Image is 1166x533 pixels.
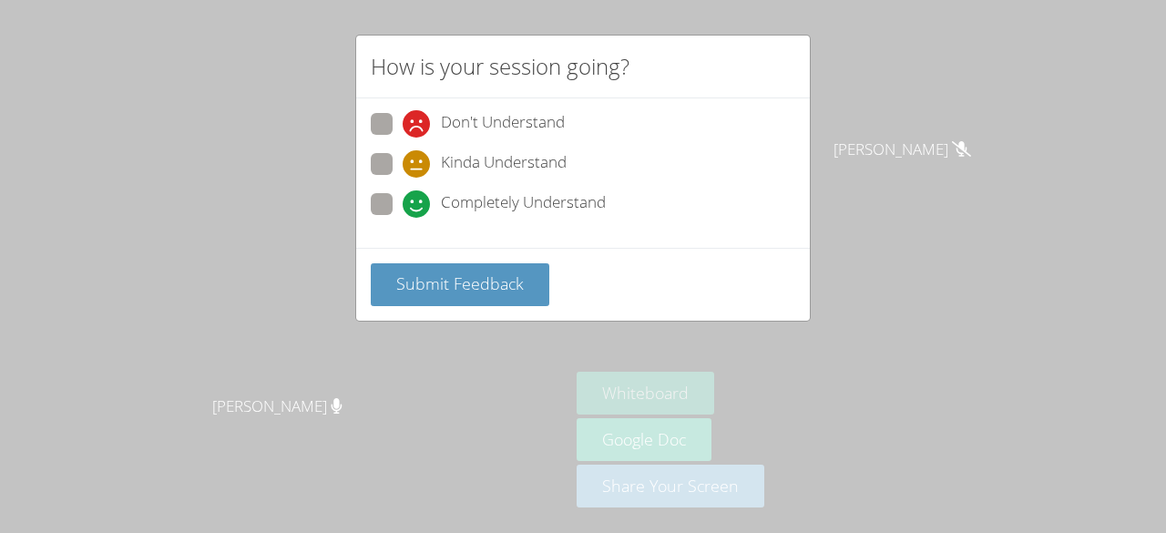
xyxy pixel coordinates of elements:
[441,150,567,178] span: Kinda Understand
[371,263,549,306] button: Submit Feedback
[441,110,565,138] span: Don't Understand
[396,272,524,294] span: Submit Feedback
[441,190,606,218] span: Completely Understand
[371,50,629,83] h2: How is your session going?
